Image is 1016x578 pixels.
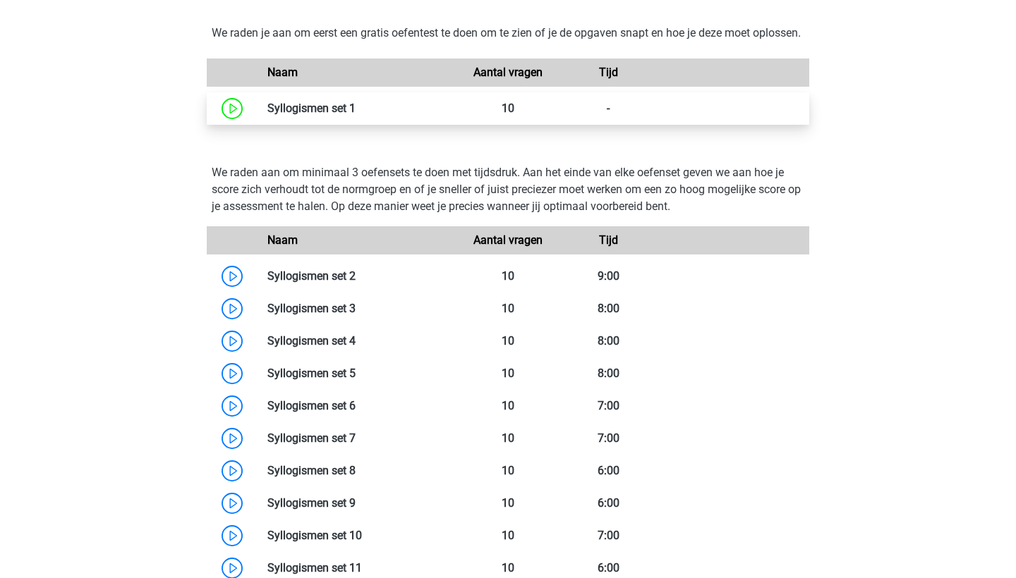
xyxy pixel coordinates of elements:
p: We raden aan om minimaal 3 oefensets te doen met tijdsdruk. Aan het einde van elke oefenset geven... [212,164,804,215]
div: Aantal vragen [458,64,558,81]
div: Tijd [558,64,658,81]
div: Syllogismen set 10 [257,527,458,544]
div: Syllogismen set 6 [257,398,458,414]
div: Tijd [558,232,658,249]
div: Naam [257,232,458,249]
div: Syllogismen set 9 [257,495,458,512]
div: Syllogismen set 4 [257,333,458,350]
div: Syllogismen set 1 [257,100,458,117]
div: Syllogismen set 5 [257,365,458,382]
div: Syllogismen set 7 [257,430,458,447]
div: Syllogismen set 8 [257,462,458,479]
div: Aantal vragen [458,232,558,249]
div: Syllogismen set 11 [257,560,458,577]
p: We raden je aan om eerst een gratis oefentest te doen om te zien of je de opgaven snapt en hoe je... [212,25,804,42]
div: Syllogismen set 2 [257,268,458,285]
div: Naam [257,64,458,81]
div: Syllogismen set 3 [257,300,458,317]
